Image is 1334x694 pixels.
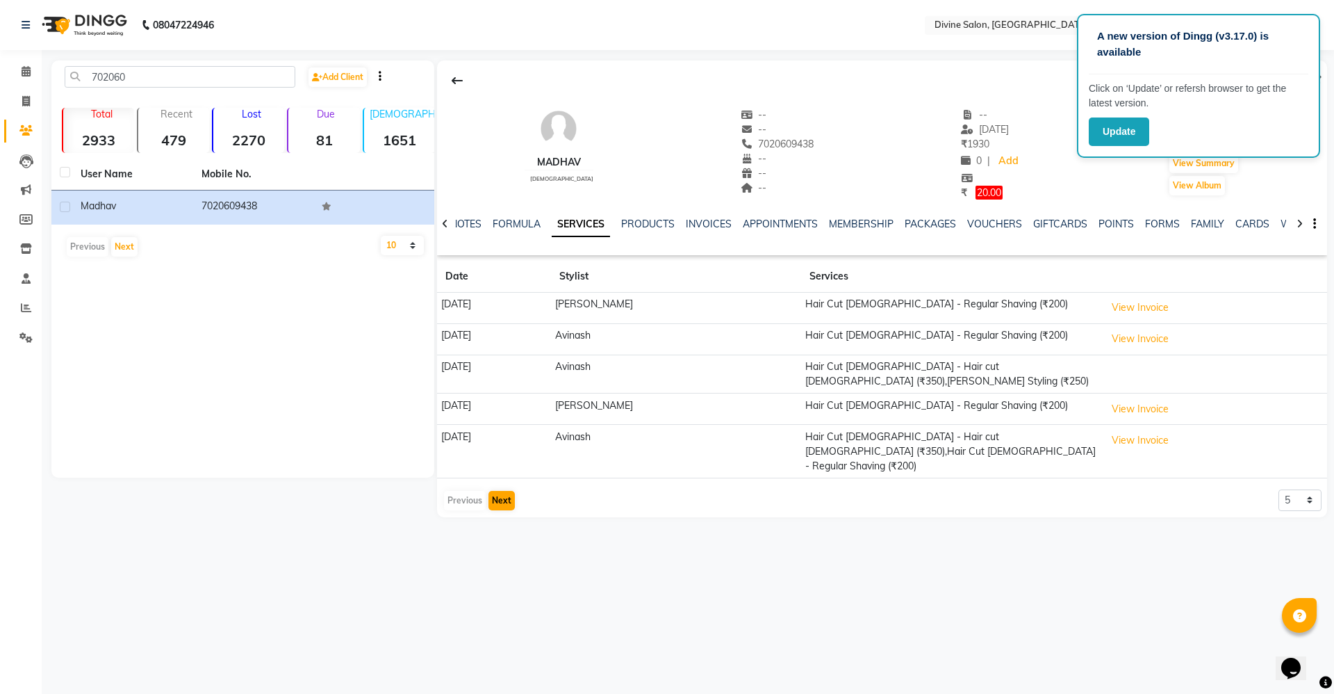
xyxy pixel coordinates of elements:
p: Due [291,108,359,120]
button: View Invoice [1105,398,1175,420]
td: [DATE] [437,355,551,394]
span: [DATE] [961,123,1009,136]
td: Hair Cut [DEMOGRAPHIC_DATA] - Regular Shaving (₹200) [801,323,1101,355]
span: 0 [961,154,982,167]
button: View Invoice [1105,328,1175,350]
span: ₹ [961,186,967,199]
a: PRODUCTS [621,218,675,230]
p: Total [69,108,134,120]
button: Next [111,237,138,257]
td: 7020609438 [193,191,314,225]
span: 7020609438 [741,138,814,150]
span: 20.00 [975,186,1003,200]
a: MEMBERSHIP [829,218,894,230]
a: Add Client [308,67,367,87]
a: FORMS [1145,218,1180,230]
strong: 81 [288,131,359,149]
td: Avinash [551,323,801,355]
th: Mobile No. [193,159,314,191]
span: -- [741,108,767,121]
div: madhav [525,155,593,170]
a: CARDS [1235,218,1269,230]
img: logo [35,6,131,45]
input: Search by Name/Mobile/Email/Code [65,66,295,88]
span: [DEMOGRAPHIC_DATA] [530,175,593,182]
button: Update [1089,118,1149,146]
p: Recent [144,108,209,120]
td: Hair Cut [DEMOGRAPHIC_DATA] - Regular Shaving (₹200) [801,292,1101,323]
a: WALLET [1281,218,1320,230]
p: [DEMOGRAPHIC_DATA] [370,108,435,120]
img: avatar [538,108,579,150]
span: -- [741,181,767,194]
strong: 1651 [364,131,435,149]
p: A new version of Dingg (v3.17.0) is available [1097,29,1300,60]
button: View Invoice [1105,430,1175,451]
a: NOTES [450,218,481,230]
td: Hair Cut [DEMOGRAPHIC_DATA] - Hair cut [DEMOGRAPHIC_DATA] (₹350),Hair Cut [DEMOGRAPHIC_DATA] - Re... [801,425,1101,478]
a: INVOICES [686,218,732,230]
td: [PERSON_NAME] [551,394,801,425]
td: [DATE] [437,425,551,478]
span: madhav [81,200,116,212]
th: User Name [72,159,193,191]
a: PACKAGES [905,218,956,230]
button: View Album [1169,176,1225,195]
span: -- [741,167,767,179]
strong: 2270 [213,131,284,149]
strong: 479 [138,131,209,149]
td: Avinash [551,425,801,478]
td: [DATE] [437,323,551,355]
b: 08047224946 [153,6,214,45]
strong: 2933 [63,131,134,149]
a: FAMILY [1191,218,1224,230]
span: -- [961,108,987,121]
button: View Summary [1169,154,1238,173]
span: | [987,154,990,168]
a: GIFTCARDS [1033,218,1087,230]
td: [DATE] [437,292,551,323]
td: Hair Cut [DEMOGRAPHIC_DATA] - Hair cut [DEMOGRAPHIC_DATA] (₹350),[PERSON_NAME] Styling (₹250) [801,355,1101,394]
div: Back to Client [443,67,472,94]
iframe: chat widget [1276,638,1320,680]
p: Lost [219,108,284,120]
th: Stylist [551,261,801,293]
span: -- [741,152,767,165]
td: Avinash [551,355,801,394]
a: Add [996,152,1020,171]
span: 1930 [961,138,989,150]
td: [DATE] [437,394,551,425]
span: ₹ [961,138,967,150]
button: Next [488,491,515,510]
span: -- [741,123,767,136]
td: [PERSON_NAME] [551,292,801,323]
a: FORMULA [493,218,541,230]
a: POINTS [1098,218,1134,230]
button: View Invoice [1105,297,1175,318]
a: SERVICES [552,212,610,237]
td: Hair Cut [DEMOGRAPHIC_DATA] - Regular Shaving (₹200) [801,394,1101,425]
a: APPOINTMENTS [743,218,818,230]
th: Date [437,261,551,293]
th: Services [801,261,1101,293]
p: Click on ‘Update’ or refersh browser to get the latest version. [1089,81,1308,111]
a: VOUCHERS [967,218,1022,230]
